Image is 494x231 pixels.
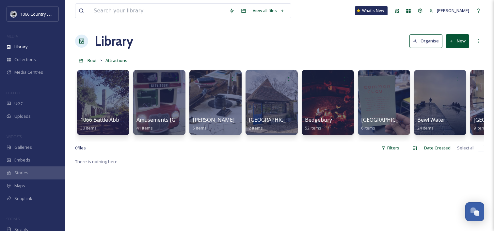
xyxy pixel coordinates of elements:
[305,116,332,123] span: Bedgebury
[361,125,375,131] span: 6 items
[457,145,474,151] span: Select all
[421,142,454,154] div: Date Created
[193,117,234,131] a: [PERSON_NAME]5 items
[105,57,127,63] span: Attractions
[409,34,442,48] button: Organise
[417,116,445,123] span: Bewl Water
[14,157,30,163] span: Embeds
[361,116,414,123] span: [GEOGRAPHIC_DATA]
[305,117,332,131] a: Bedgebury52 items
[88,57,97,63] span: Root
[193,125,207,131] span: 5 items
[378,142,403,154] div: Filters
[361,117,414,131] a: [GEOGRAPHIC_DATA]6 items
[465,202,484,221] button: Open Chat
[14,144,32,150] span: Galleries
[95,31,133,51] a: Library
[409,34,446,48] a: Organise
[249,4,288,17] a: View all files
[249,125,263,131] span: 2 items
[14,183,25,189] span: Maps
[90,4,226,18] input: Search your library
[417,117,445,131] a: Bewl Water24 items
[249,117,301,131] a: [GEOGRAPHIC_DATA]2 items
[7,134,22,139] span: WIDGETS
[426,4,472,17] a: [PERSON_NAME]
[136,125,153,131] span: 41 items
[14,100,23,107] span: UGC
[75,145,86,151] span: 0 file s
[193,116,234,123] span: [PERSON_NAME]
[14,113,31,119] span: Uploads
[249,116,301,123] span: [GEOGRAPHIC_DATA]
[136,116,287,123] span: Amusements [GEOGRAPHIC_DATA] and [GEOGRAPHIC_DATA]
[473,125,487,131] span: 9 items
[80,125,97,131] span: 30 items
[7,34,18,38] span: MEDIA
[305,125,321,131] span: 52 items
[417,125,434,131] span: 24 items
[14,170,28,176] span: Stories
[75,159,119,164] span: There is nothing here.
[88,56,97,64] a: Root
[7,216,20,221] span: SOCIALS
[136,117,287,131] a: Amusements [GEOGRAPHIC_DATA] and [GEOGRAPHIC_DATA]41 items
[14,44,27,50] span: Library
[80,117,161,131] a: 1066 Battle Abbey and Battlefield30 items
[7,90,21,95] span: COLLECT
[80,116,161,123] span: 1066 Battle Abbey and Battlefield
[446,34,469,48] button: New
[14,69,43,75] span: Media Centres
[437,8,469,13] span: [PERSON_NAME]
[105,56,127,64] a: Attractions
[355,6,388,15] a: What's New
[10,11,17,17] img: logo_footerstamp.png
[20,11,66,17] span: 1066 Country Marketing
[14,195,32,202] span: SnapLink
[14,56,36,63] span: Collections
